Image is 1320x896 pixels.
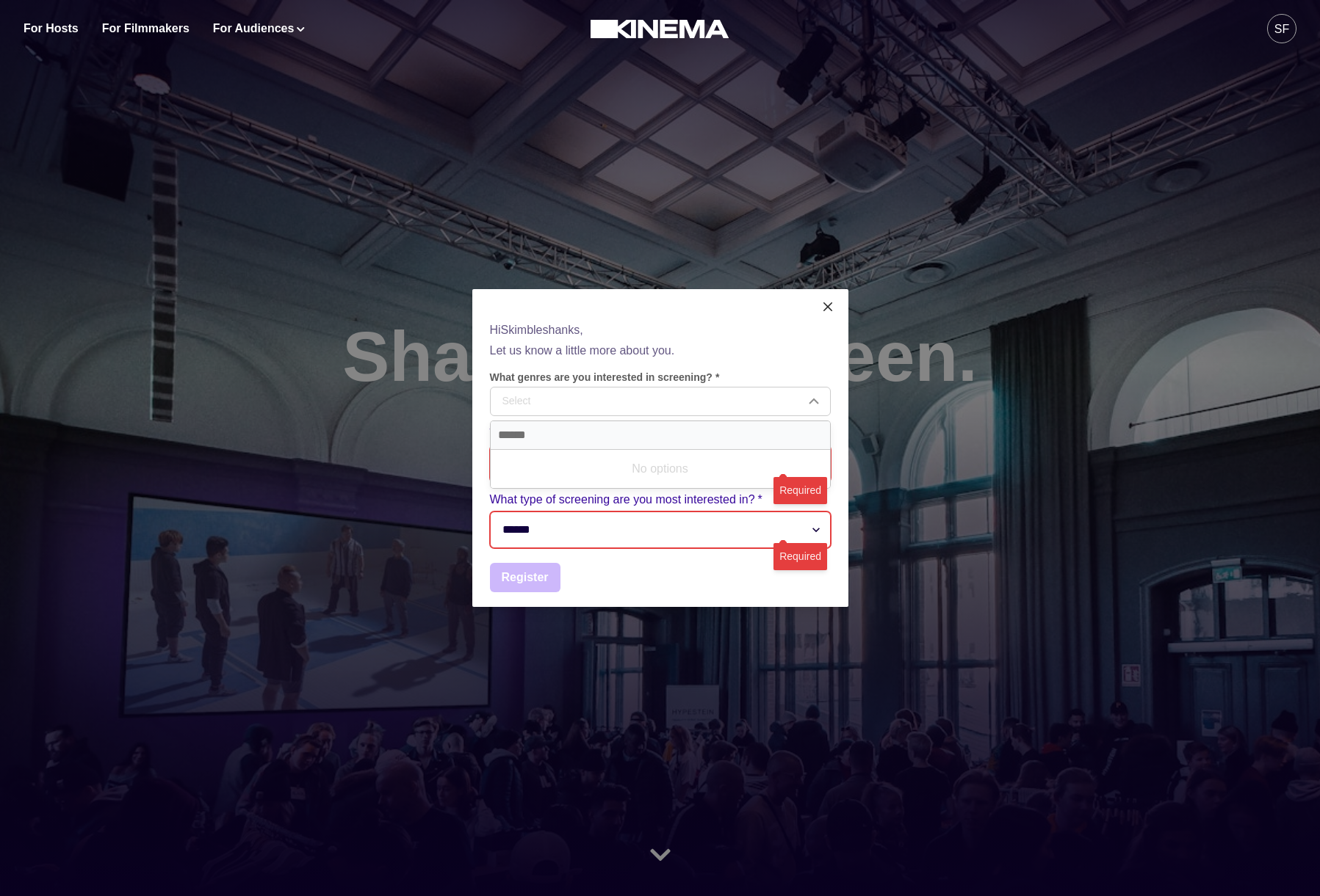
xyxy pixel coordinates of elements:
[490,425,822,442] label: What best describes you or your organization?
[816,295,840,318] button: Close
[24,20,79,37] a: For Hosts
[502,393,805,409] div: Select
[494,453,827,485] li: No options
[490,491,822,509] label: What type of screening are you most interested in?
[490,342,831,360] p: Let us know a little more about you.
[490,371,822,384] label: What genres are you interested in screening?
[490,563,560,592] button: Register
[102,20,190,37] a: For Filmmakers
[490,321,831,339] p: Hi Skimbleshanks ,
[1274,21,1289,38] div: SF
